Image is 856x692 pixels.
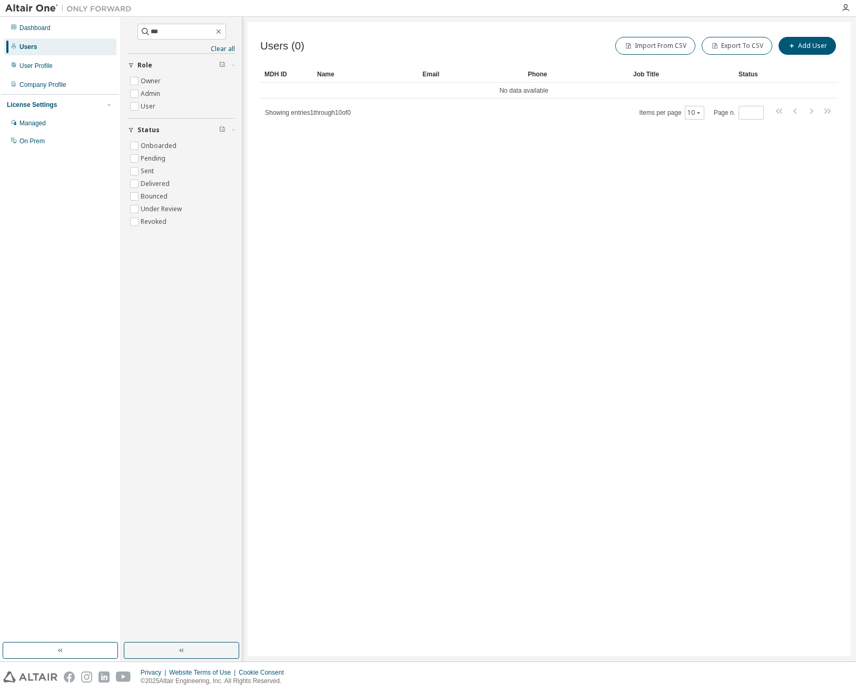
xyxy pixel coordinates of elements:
img: instagram.svg [81,671,92,683]
td: No data available [260,83,788,98]
span: Status [137,126,160,134]
span: Showing entries 1 through 10 of 0 [265,109,351,116]
label: Sent [141,165,156,177]
div: Status [739,66,783,83]
div: Managed [19,119,46,127]
div: MDH ID [264,66,309,83]
label: Owner [141,75,163,87]
img: youtube.svg [116,671,131,683]
button: Export To CSV [702,37,772,55]
div: Company Profile [19,81,66,89]
label: Bounced [141,190,170,203]
label: User [141,100,158,113]
p: © 2025 Altair Engineering, Inc. All Rights Reserved. [141,677,290,686]
span: Users (0) [260,40,304,52]
div: Cookie Consent [239,668,290,677]
a: Clear all [128,45,235,53]
img: facebook.svg [64,671,75,683]
button: Add User [779,37,836,55]
button: Status [128,118,235,142]
div: Website Terms of Use [169,668,239,677]
div: Name [317,66,414,83]
label: Revoked [141,215,169,228]
div: Privacy [141,668,169,677]
div: Users [19,43,37,51]
label: Delivered [141,177,172,190]
div: Job Title [633,66,730,83]
div: Dashboard [19,24,51,32]
div: License Settings [7,101,57,109]
span: Page n. [714,106,764,120]
div: On Prem [19,137,45,145]
label: Admin [141,87,162,100]
label: Onboarded [141,140,179,152]
span: Items per page [639,106,704,120]
button: Role [128,54,235,77]
div: Phone [528,66,625,83]
img: Altair One [5,3,137,14]
div: Email [422,66,519,83]
label: Under Review [141,203,184,215]
span: Clear filter [219,61,225,70]
img: altair_logo.svg [3,671,57,683]
button: Import From CSV [615,37,695,55]
span: Clear filter [219,126,225,134]
span: Role [137,61,152,70]
img: linkedin.svg [99,671,110,683]
label: Pending [141,152,168,165]
div: User Profile [19,62,53,70]
button: 10 [687,108,702,117]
